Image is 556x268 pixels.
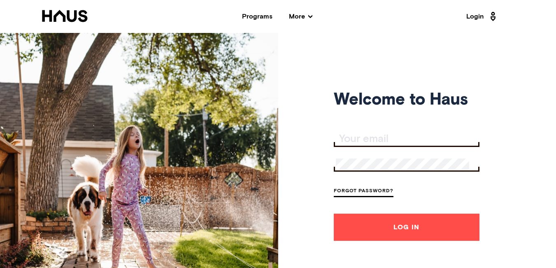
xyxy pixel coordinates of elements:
a: Forgot Password? [334,186,393,197]
button: Log In [334,214,479,241]
span: More [289,13,312,20]
a: Login [466,10,498,23]
a: Programs [242,13,272,20]
input: Your email [336,133,479,145]
h1: Welcome to Haus [334,93,479,107]
input: Your password [336,158,470,170]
